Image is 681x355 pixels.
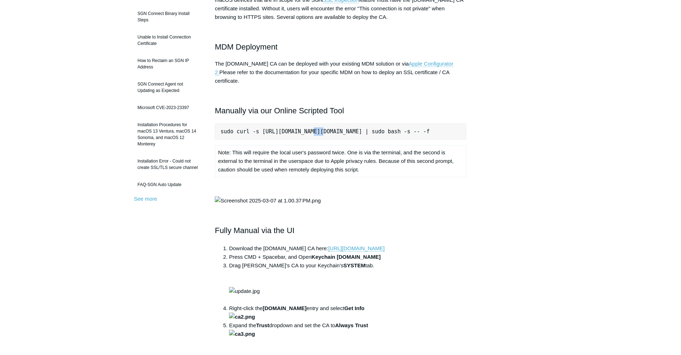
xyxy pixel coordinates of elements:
[229,244,466,253] li: Download the [DOMAIN_NAME] CA here:
[215,123,466,140] pre: sudo curl -s [URL][DOMAIN_NAME][DOMAIN_NAME] | sudo bash -s -- -f
[229,313,255,321] img: ca2.png
[134,77,204,97] a: SGN Connect Agent not Updating as Expected
[256,322,269,328] strong: Trust
[134,178,204,191] a: FAQ-SGN Auto Update
[134,30,204,50] a: Unable to Install Connection Certificate
[215,60,466,85] p: The [DOMAIN_NAME] CA can be deployed with your existing MDM solution or via Please refer to the d...
[215,224,466,237] h2: Fully Manual via the UI
[229,305,364,320] strong: Get Info
[343,262,365,268] strong: SYSTEM
[229,330,255,338] img: ca3.png
[134,196,157,202] a: See more
[229,322,368,337] strong: Always Trust
[229,304,466,321] li: Right-click the entry and select
[262,305,306,311] strong: [DOMAIN_NAME]
[229,261,466,304] li: Drag [PERSON_NAME]'s CA to your Keychain's tab.
[134,54,204,74] a: How to Reclaim an SGN IP Address
[215,61,453,76] a: Apple Configurator 2.
[134,7,204,27] a: SGN Connect Binary Install Steps
[134,118,204,151] a: Installation Procedures for macOS 13 Ventura, macOS 14 Sonoma, and macOS 12 Monterey
[134,154,204,174] a: Installation Error - Could not create SSL/TLS secure channel
[215,41,466,53] h2: MDM Deployment
[134,101,204,114] a: Microsoft CVE-2023-23397
[215,196,321,205] img: Screenshot 2025-03-07 at 1.00.37 PM.png
[229,287,260,295] img: update.jpg
[312,254,381,260] strong: Keychain [DOMAIN_NAME]
[328,245,385,252] a: [URL][DOMAIN_NAME]
[229,253,466,261] li: Press CMD + Spacebar, and Open
[215,145,466,177] td: Note: This will require the local user's password twice. One is via the terminal, and the second ...
[215,104,466,117] h2: Manually via our Online Scripted Tool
